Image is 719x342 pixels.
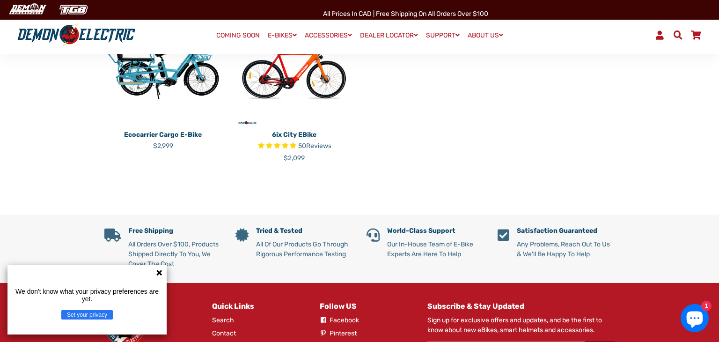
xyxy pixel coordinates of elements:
span: Reviews [306,142,331,150]
p: Our In-House Team of E-Bike Experts Are Here To Help [387,239,484,259]
button: Set your privacy [61,310,113,320]
a: Contact [212,328,236,338]
p: All Of Our Products Go Through Rigorous Performance Testing [256,239,352,259]
img: Demon Electric logo [14,23,139,47]
a: Search [212,315,234,325]
a: ACCESSORIES [301,29,355,42]
img: Ecocarrier Cargo E-Bike [104,9,221,126]
h4: Subscribe & Stay Updated [427,302,615,311]
h5: Free Shipping [128,227,221,235]
p: Sign up for exclusive offers and updates, and be the first to know about new eBikes, smart helmet... [427,315,615,335]
h4: Follow US [320,302,413,311]
span: $2,099 [284,154,305,162]
span: All Prices in CAD | Free shipping on all orders over $100 [323,10,488,18]
h4: Quick Links [212,302,306,311]
a: Facebook [320,315,359,325]
a: E-BIKES [264,29,300,42]
inbox-online-store-chat: Shopify online store chat [678,304,712,335]
p: 6ix City eBike [235,130,352,140]
a: 6ix City eBike Rated 4.8 out of 5 stars 50 reviews $2,099 [235,126,352,163]
a: COMING SOON [213,29,263,42]
a: ABOUT US [464,29,506,42]
h5: Satisfaction Guaranteed [517,227,615,235]
img: TGB Canada [54,2,93,17]
p: Ecocarrier Cargo E-Bike [104,130,221,140]
p: Any Problems, Reach Out To Us & We'll Be Happy To Help [517,239,615,259]
a: DEALER LOCATOR [357,29,421,42]
img: 6ix City eBike - Demon Electric [235,9,352,126]
a: Ecocarrier Cargo E-Bike $2,999 [104,126,221,151]
span: $2,999 [153,142,173,150]
span: Rated 4.8 out of 5 stars 50 reviews [235,141,352,152]
p: All Orders Over $100, Products Shipped Directly To You, We Cover The Cost [128,239,221,269]
p: We don't know what your privacy preferences are yet. [11,288,163,303]
a: Pinterest [320,328,357,338]
img: Demon Electric [5,2,50,17]
h5: World-Class Support [387,227,484,235]
span: 50 reviews [298,142,331,150]
a: SUPPORT [423,29,463,42]
h5: Tried & Tested [256,227,352,235]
